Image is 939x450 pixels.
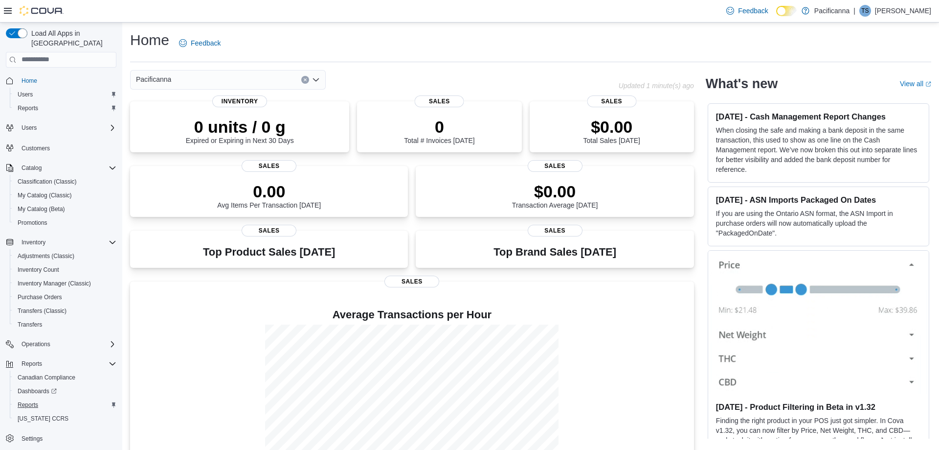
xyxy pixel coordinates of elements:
a: Feedback [722,1,772,21]
span: My Catalog (Classic) [18,191,72,199]
span: Operations [22,340,50,348]
span: Promotions [18,219,47,227]
div: Tina Shuman [859,5,871,17]
div: Total # Invoices [DATE] [404,117,474,144]
a: View allExternal link [900,80,931,88]
a: Dashboards [14,385,61,397]
button: Reports [10,398,120,412]
span: Reports [14,399,116,411]
span: Adjustments (Classic) [14,250,116,262]
h3: [DATE] - Cash Management Report Changes [716,112,921,121]
span: Settings [22,435,43,443]
span: Reports [18,358,116,370]
a: Adjustments (Classic) [14,250,78,262]
span: Pacificanna [136,73,171,85]
span: Purchase Orders [14,291,116,303]
p: | [853,5,855,17]
span: Inventory [212,95,267,107]
a: Reports [14,399,42,411]
a: Users [14,89,37,100]
button: Inventory [18,237,49,248]
div: Total Sales [DATE] [583,117,640,144]
span: My Catalog (Beta) [14,203,116,215]
span: Dashboards [18,387,57,395]
span: Inventory Manager (Classic) [14,278,116,289]
button: Inventory Manager (Classic) [10,277,120,290]
button: My Catalog (Classic) [10,189,120,202]
button: Operations [18,338,54,350]
span: Settings [18,432,116,445]
a: Canadian Compliance [14,372,79,383]
p: $0.00 [583,117,640,137]
button: Transfers (Classic) [10,304,120,318]
span: Transfers (Classic) [18,307,67,315]
span: Classification (Classic) [14,176,116,188]
span: Purchase Orders [18,293,62,301]
a: Dashboards [10,384,120,398]
button: Inventory [2,236,120,249]
p: 0.00 [217,182,321,201]
a: Settings [18,433,46,445]
button: Clear input [301,76,309,84]
span: Adjustments (Classic) [18,252,74,260]
span: Transfers [14,319,116,331]
span: Home [22,77,37,85]
span: Inventory [18,237,116,248]
span: Promotions [14,217,116,229]
h4: Average Transactions per Hour [138,309,686,321]
input: Dark Mode [776,6,797,16]
a: Classification (Classic) [14,176,81,188]
span: Users [18,122,116,134]
button: My Catalog (Beta) [10,202,120,216]
button: Reports [10,101,120,115]
span: Dashboards [14,385,116,397]
p: If you are using the Ontario ASN format, the ASN Import in purchase orders will now automatically... [716,209,921,238]
a: Inventory Count [14,264,63,276]
a: Transfers [14,319,46,331]
a: My Catalog (Beta) [14,203,69,215]
h3: [DATE] - ASN Imports Packaged On Dates [716,195,921,205]
span: Sales [415,95,464,107]
span: Customers [22,144,50,152]
a: [US_STATE] CCRS [14,413,72,425]
span: Classification (Classic) [18,178,77,186]
span: Sales [242,225,296,237]
span: Reports [14,102,116,114]
button: Users [10,88,120,101]
a: Reports [14,102,42,114]
span: Customers [18,142,116,154]
button: Inventory Count [10,263,120,277]
button: Classification (Classic) [10,175,120,189]
button: Reports [2,357,120,371]
button: Catalog [2,161,120,175]
span: Sales [384,276,439,287]
span: Inventory [22,238,45,246]
span: Reports [18,104,38,112]
span: Catalog [22,164,42,172]
span: Reports [18,401,38,409]
button: Promotions [10,216,120,230]
div: Transaction Average [DATE] [512,182,598,209]
span: Inventory Manager (Classic) [18,280,91,287]
p: Pacificanna [814,5,850,17]
button: Users [2,121,120,135]
h3: Top Brand Sales [DATE] [493,246,616,258]
span: Feedback [738,6,768,16]
span: Sales [242,160,296,172]
p: 0 [404,117,474,137]
span: Operations [18,338,116,350]
span: Sales [528,160,582,172]
span: Inventory Count [14,264,116,276]
div: Expired or Expiring in Next 30 Days [186,117,294,144]
button: Catalog [18,162,45,174]
h1: Home [130,30,169,50]
span: Catalog [18,162,116,174]
a: Inventory Manager (Classic) [14,278,95,289]
a: Promotions [14,217,51,229]
h2: What's new [706,76,778,92]
button: Transfers [10,318,120,332]
span: Feedback [191,38,221,48]
span: Transfers (Classic) [14,305,116,317]
button: Users [18,122,41,134]
p: [PERSON_NAME] [875,5,931,17]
